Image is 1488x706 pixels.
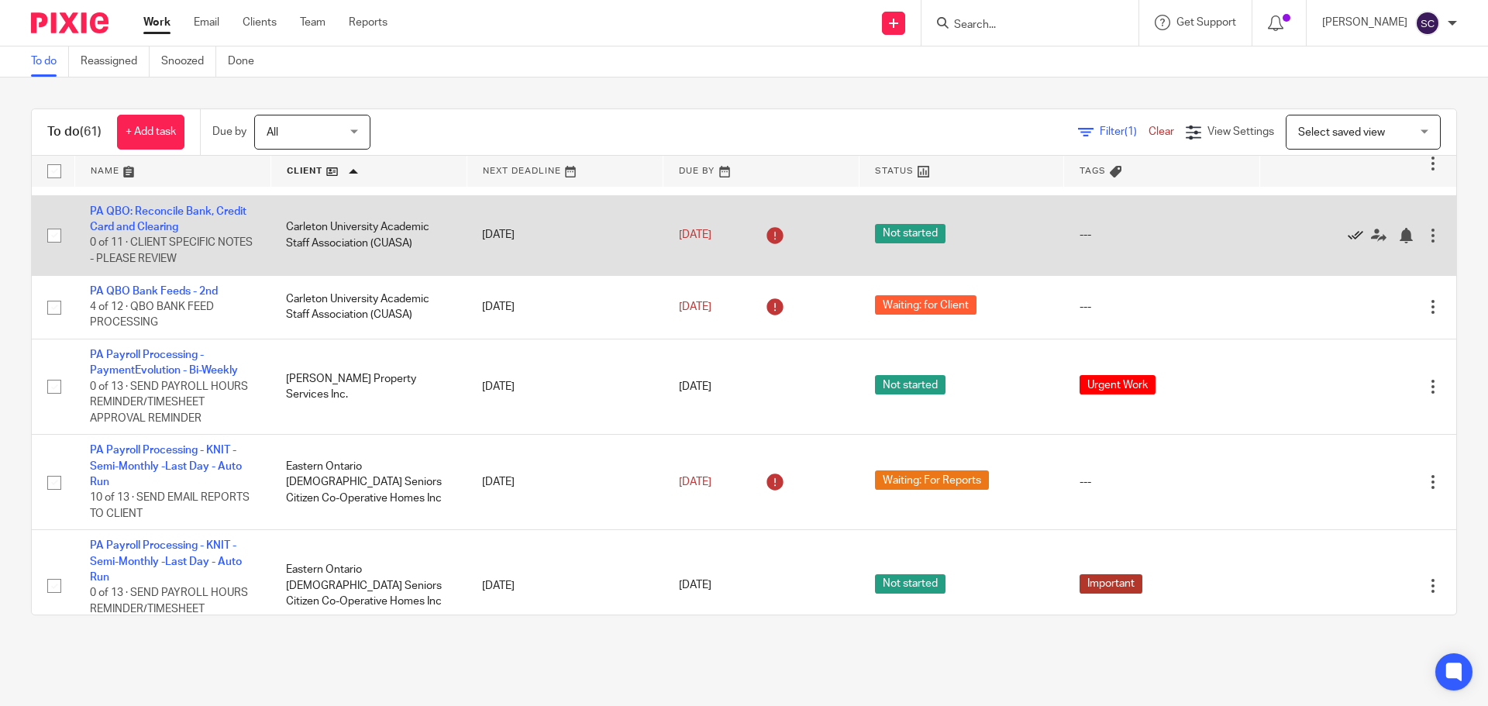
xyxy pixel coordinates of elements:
span: Not started [875,375,945,394]
span: Filter [1100,126,1149,137]
a: Work [143,15,170,30]
span: Waiting: for Client [875,295,976,315]
p: [PERSON_NAME] [1322,15,1407,30]
span: Select saved view [1298,127,1385,138]
div: --- [1080,474,1245,490]
td: [DATE] [467,530,663,642]
img: Pixie [31,12,108,33]
span: (1) [1125,126,1137,137]
span: Not started [875,224,945,243]
span: 4 of 12 · QBO BANK FEED PROCESSING [90,301,214,329]
a: Mark as done [1348,227,1371,243]
a: Done [228,46,266,77]
td: [DATE] [467,275,663,339]
h1: To do [47,124,102,140]
td: [DATE] [467,195,663,275]
td: Eastern Ontario [DEMOGRAPHIC_DATA] Seniors Citizen Co-Operative Homes Inc [270,530,467,642]
a: Reports [349,15,387,30]
a: PA QBO Bank Feeds - 2nd [90,286,218,297]
span: [DATE] [679,301,711,312]
span: [DATE] [679,381,711,392]
a: Clients [243,15,277,30]
span: View Settings [1207,126,1274,137]
a: To do [31,46,69,77]
td: [DATE] [467,435,663,530]
span: [DATE] [679,229,711,240]
div: --- [1080,227,1245,243]
a: Email [194,15,219,30]
span: 0 of 13 · SEND PAYROLL HOURS REMINDER/TIMESHEET APPROVAL REMINDER [90,588,248,631]
span: Not started [875,574,945,594]
span: [DATE] [679,477,711,487]
p: Due by [212,124,246,139]
span: 0 of 13 · SEND PAYROLL HOURS REMINDER/TIMESHEET APPROVAL REMINDER [90,381,248,424]
span: Waiting: For Reports [875,470,989,490]
span: All [267,127,278,138]
td: Carleton University Academic Staff Association (CUASA) [270,275,467,339]
a: Team [300,15,325,30]
a: + Add task [117,115,184,150]
input: Search [952,19,1092,33]
a: Clear [1149,126,1174,137]
span: [DATE] [679,580,711,591]
td: [PERSON_NAME] Property Services Inc. [270,339,467,434]
span: Urgent Work [1080,375,1156,394]
span: 10 of 13 · SEND EMAIL REPORTS TO CLIENT [90,493,250,520]
a: PA QBO: Reconcile Bank, Credit Card and Clearing [90,206,246,232]
a: PA Payroll Processing - KNIT - Semi-Monthly -Last Day - Auto Run [90,445,242,487]
div: --- [1080,299,1245,315]
a: PA Payroll Processing - KNIT - Semi-Monthly -Last Day - Auto Run [90,540,242,583]
span: Tags [1080,167,1106,175]
td: Carleton University Academic Staff Association (CUASA) [270,195,467,275]
img: svg%3E [1415,11,1440,36]
a: Reassigned [81,46,150,77]
span: Important [1080,574,1142,594]
a: PA Payroll Processing - PaymentEvolution - Bi-Weekly [90,350,238,376]
td: Eastern Ontario [DEMOGRAPHIC_DATA] Seniors Citizen Co-Operative Homes Inc [270,435,467,530]
td: [DATE] [467,339,663,434]
span: (61) [80,126,102,138]
a: Snoozed [161,46,216,77]
span: 0 of 11 · CLIENT SPECIFIC NOTES - PLEASE REVIEW [90,238,253,265]
span: Get Support [1176,17,1236,28]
